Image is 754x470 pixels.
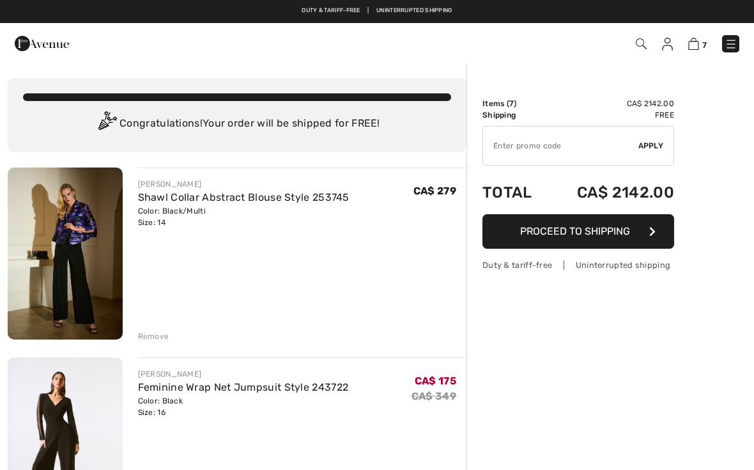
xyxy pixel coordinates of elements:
div: Duty & tariff-free | Uninterrupted shipping [482,259,674,271]
span: CA$ 175 [415,375,456,387]
img: Shawl Collar Abstract Blouse Style 253745 [8,168,123,340]
td: Free [547,109,674,121]
td: CA$ 2142.00 [547,171,674,214]
td: Total [482,171,547,214]
input: Promo code [483,127,638,165]
span: CA$ 279 [413,185,456,197]
a: Shawl Collar Abstract Blouse Style 253745 [138,191,350,203]
span: Apply [638,140,664,152]
img: Menu [725,38,737,51]
div: Remove [138,331,169,342]
span: 7 [702,40,707,50]
td: CA$ 2142.00 [547,98,674,109]
a: 7 [688,36,707,51]
span: 7 [509,99,514,108]
img: 1ère Avenue [15,31,69,56]
div: Color: Black/Multi Size: 14 [138,205,350,228]
img: Congratulation2.svg [94,111,119,137]
img: My Info [662,38,673,51]
div: [PERSON_NAME] [138,178,350,190]
span: Proceed to Shipping [520,225,630,237]
td: Items ( ) [482,98,547,109]
button: Proceed to Shipping [482,214,674,249]
td: Shipping [482,109,547,121]
div: Color: Black Size: 16 [138,395,349,418]
div: [PERSON_NAME] [138,368,349,380]
div: Congratulations! Your order will be shipped for FREE! [23,111,451,137]
img: Search [636,38,647,49]
img: Shopping Bag [688,38,699,50]
s: CA$ 349 [412,390,456,402]
a: 1ère Avenue [15,36,69,49]
a: Feminine Wrap Net Jumpsuit Style 243722 [138,381,349,393]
